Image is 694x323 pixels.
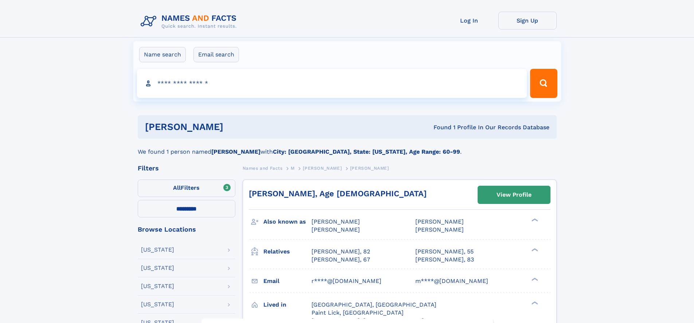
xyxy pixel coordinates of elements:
[440,12,498,29] a: Log In
[478,186,550,204] a: View Profile
[530,247,538,252] div: ❯
[249,189,427,198] a: [PERSON_NAME], Age [DEMOGRAPHIC_DATA]
[311,248,370,256] a: [PERSON_NAME], 82
[303,166,342,171] span: [PERSON_NAME]
[291,164,295,173] a: M
[138,12,243,31] img: Logo Names and Facts
[263,245,311,258] h3: Relatives
[138,180,235,197] label: Filters
[211,148,260,155] b: [PERSON_NAME]
[311,256,370,264] a: [PERSON_NAME], 67
[263,216,311,228] h3: Also known as
[530,277,538,281] div: ❯
[311,309,404,316] span: Paint Lick, [GEOGRAPHIC_DATA]
[141,247,174,253] div: [US_STATE]
[173,184,181,191] span: All
[138,165,235,172] div: Filters
[141,302,174,307] div: [US_STATE]
[141,283,174,289] div: [US_STATE]
[350,166,389,171] span: [PERSON_NAME]
[138,139,557,156] div: We found 1 person named with .
[497,186,532,203] div: View Profile
[415,218,464,225] span: [PERSON_NAME]
[291,166,295,171] span: M
[138,226,235,233] div: Browse Locations
[415,256,474,264] a: [PERSON_NAME], 83
[243,164,283,173] a: Names and Facts
[263,299,311,311] h3: Lived in
[328,123,549,131] div: Found 1 Profile In Our Records Database
[303,164,342,173] a: [PERSON_NAME]
[530,300,538,305] div: ❯
[311,226,360,233] span: [PERSON_NAME]
[530,69,557,98] button: Search Button
[139,47,186,62] label: Name search
[137,69,527,98] input: search input
[141,265,174,271] div: [US_STATE]
[193,47,239,62] label: Email search
[263,275,311,287] h3: Email
[145,122,329,131] h1: [PERSON_NAME]
[311,218,360,225] span: [PERSON_NAME]
[530,218,538,222] div: ❯
[273,148,460,155] b: City: [GEOGRAPHIC_DATA], State: [US_STATE], Age Range: 60-99
[311,301,436,308] span: [GEOGRAPHIC_DATA], [GEOGRAPHIC_DATA]
[415,248,474,256] a: [PERSON_NAME], 55
[498,12,557,29] a: Sign Up
[415,226,464,233] span: [PERSON_NAME]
